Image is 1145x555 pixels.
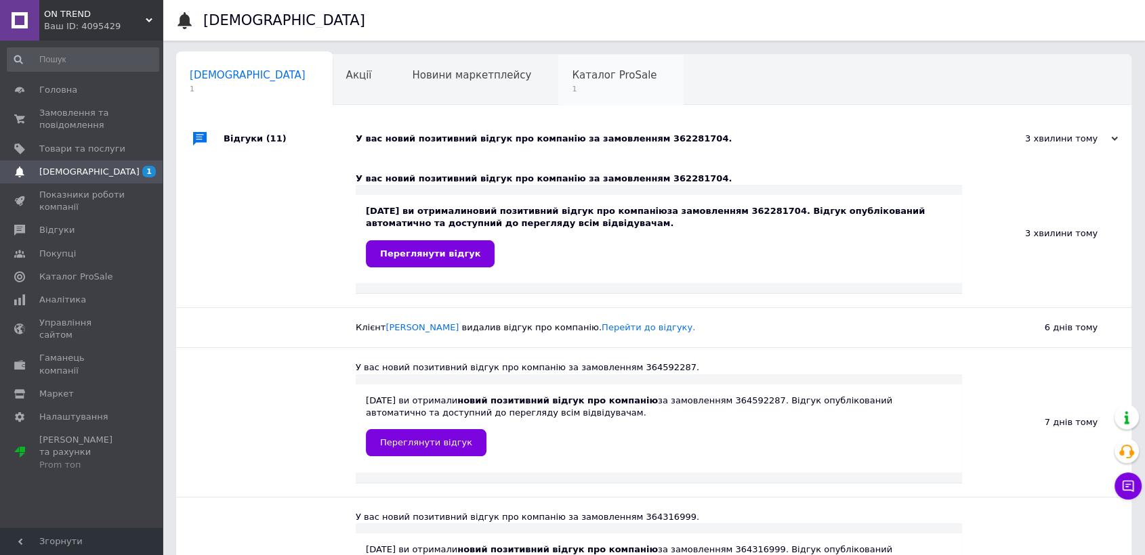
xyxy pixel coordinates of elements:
span: Гаманець компанії [39,352,125,376]
span: Відгуки [39,224,75,236]
div: У вас новий позитивний відгук про компанію за замовленням 364592287. [356,361,962,374]
span: Каталог ProSale [39,271,112,283]
div: 6 днів тому [962,308,1131,347]
b: новий позитивний відгук про компанію [457,395,658,405]
div: У вас новий позитивний відгук про компанію за замовленням 364316999. [356,511,962,523]
div: [DATE] ви отримали за замовленням 364592287. Відгук опублікований автоматично та доступний до пер... [366,395,952,456]
span: Новини маркетплейсу [412,69,531,81]
span: видалив відгук про компанію. [462,322,696,332]
span: 1 [142,166,156,177]
a: Переглянути відгук [366,240,495,267]
span: (11) [266,133,287,143]
div: 7 днів тому [962,348,1131,496]
span: Товари та послуги [39,143,125,155]
span: 1 [190,84,306,94]
div: Prom топ [39,459,125,471]
div: У вас новий позитивний відгук про компанію за замовленням 362281704. [356,133,982,145]
a: [PERSON_NAME] [386,322,459,332]
span: Переглянути відгук [380,248,480,259]
b: новий позитивний відгук про компанію [467,206,667,216]
a: Переглянути відгук [366,429,486,456]
div: Ваш ID: 4095429 [44,20,163,32]
span: Каталог ProSale [572,69,657,81]
div: У вас новий позитивний відгук про компанію за замовленням 362281704. [356,173,962,185]
span: Налаштування [39,411,108,423]
button: Чат з покупцем [1115,472,1142,500]
span: Покупці [39,248,76,260]
div: [DATE] ви отримали за замовленням 362281704. Відгук опублікований автоматично та доступний до пер... [366,205,952,267]
span: [DEMOGRAPHIC_DATA] [190,69,306,81]
a: Перейти до відгуку. [602,322,695,332]
h1: [DEMOGRAPHIC_DATA] [203,12,365,28]
span: Головна [39,84,77,96]
span: Маркет [39,388,74,400]
div: 3 хвилини тому [962,159,1131,307]
span: Переглянути відгук [380,437,472,447]
span: Показники роботи компанії [39,189,125,213]
b: новий позитивний відгук про компанію [457,544,658,554]
span: Клієнт [356,322,695,332]
span: Управління сайтом [39,317,125,341]
span: 1 [572,84,657,94]
div: Відгуки [224,118,356,159]
span: [DEMOGRAPHIC_DATA] [39,166,140,178]
input: Пошук [7,47,159,72]
span: Акції [346,69,372,81]
span: ON TREND [44,8,146,20]
span: Аналітика [39,294,86,306]
div: 3 хвилини тому [982,133,1118,145]
span: Замовлення та повідомлення [39,107,125,131]
span: [PERSON_NAME] та рахунки [39,434,125,471]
